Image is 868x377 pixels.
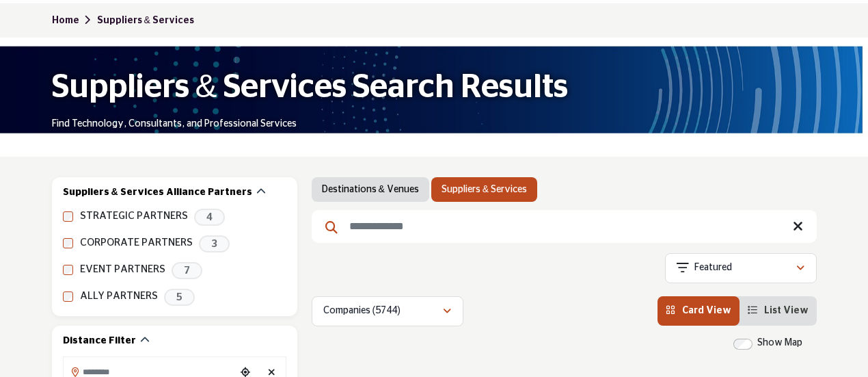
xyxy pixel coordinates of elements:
[666,306,731,315] a: View Card
[312,210,817,243] input: Search Keyword
[52,16,97,25] a: Home
[164,289,195,306] span: 5
[63,211,73,222] input: STRATEGIC PARTNERS checkbox
[63,265,73,275] input: EVENT PARTNERS checkbox
[665,253,817,283] button: Featured
[657,296,740,326] li: Card View
[63,186,252,200] h2: Suppliers & Services Alliance Partners
[442,183,527,196] a: Suppliers & Services
[80,289,158,304] label: ALLY PARTNERS
[80,235,193,251] label: CORPORATE PARTNERS
[63,238,73,248] input: CORPORATE PARTNERS checkbox
[764,306,809,315] span: List View
[323,304,401,318] p: Companies (5744)
[80,209,188,224] label: STRATEGIC PARTNERS
[63,335,136,348] h2: Distance Filter
[757,336,802,350] label: Show Map
[80,262,165,278] label: EVENT PARTNERS
[682,306,731,315] span: Card View
[52,118,297,131] p: Find Technology, Consultants, and Professional Services
[172,262,202,279] span: 7
[97,16,194,25] a: Suppliers & Services
[199,235,230,252] span: 3
[694,261,732,275] p: Featured
[312,296,463,326] button: Companies (5744)
[322,183,419,196] a: Destinations & Venues
[194,209,225,226] span: 4
[52,66,568,109] h1: Suppliers & Services Search Results
[63,291,73,302] input: ALLY PARTNERS checkbox
[740,296,817,326] li: List View
[748,306,809,315] a: View List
